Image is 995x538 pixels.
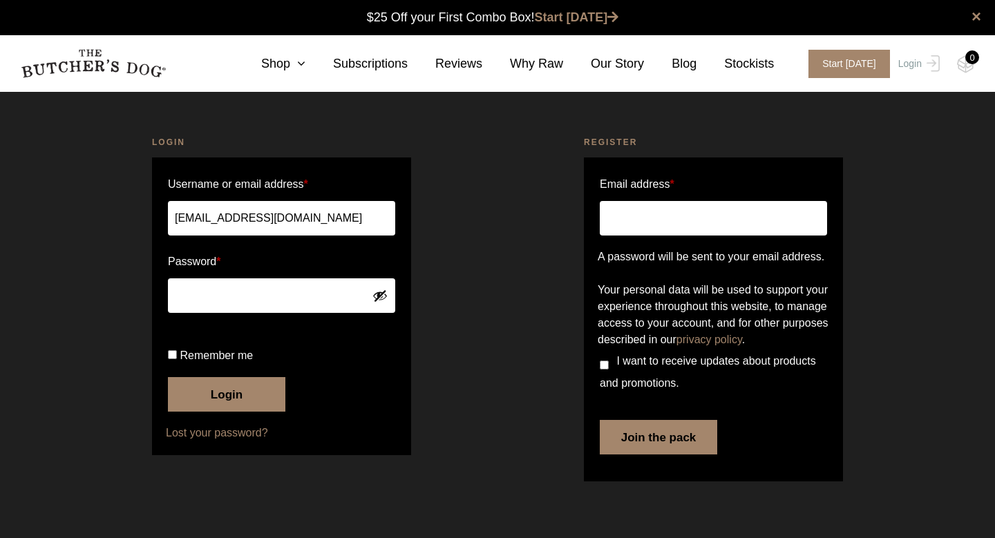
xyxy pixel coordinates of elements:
a: Our Story [563,55,644,73]
h2: Login [152,135,411,149]
input: Remember me [168,350,177,359]
a: Lost your password? [166,425,397,441]
p: Your personal data will be used to support your experience throughout this website, to manage acc... [598,282,829,348]
a: Why Raw [482,55,563,73]
span: I want to receive updates about products and promotions. [600,355,816,389]
a: Login [895,50,940,78]
label: Email address [600,173,674,195]
div: 0 [965,50,979,64]
button: Login [168,377,285,412]
h2: Register [584,135,843,149]
a: close [972,8,981,25]
label: Password [168,251,395,273]
a: Start [DATE] [535,10,619,24]
a: Stockists [696,55,774,73]
span: Remember me [180,349,253,361]
a: Blog [644,55,696,73]
label: Username or email address [168,173,395,195]
input: I want to receive updates about products and promotions. [600,361,609,369]
button: Show password [372,288,388,303]
a: Shop [234,55,305,73]
img: TBD_Cart-Empty.png [957,55,974,73]
a: Start [DATE] [795,50,895,78]
a: privacy policy [676,334,742,345]
a: Reviews [408,55,482,73]
span: Start [DATE] [808,50,890,78]
a: Subscriptions [305,55,408,73]
button: Join the pack [600,420,717,454]
p: A password will be sent to your email address. [598,249,829,265]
